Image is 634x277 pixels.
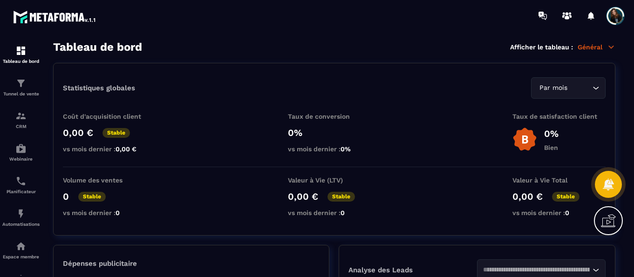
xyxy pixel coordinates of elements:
p: Stable [78,192,106,202]
span: 0,00 € [116,145,136,153]
p: Automatisations [2,222,40,227]
p: Stable [327,192,355,202]
p: Webinaire [2,156,40,162]
div: Search for option [531,77,606,99]
p: Statistiques globales [63,84,135,92]
span: 0 [565,209,569,216]
a: schedulerschedulerPlanificateur [2,169,40,201]
p: vs mois dernier : [63,209,156,216]
p: Taux de conversion [288,113,381,120]
a: formationformationTableau de bord [2,38,40,71]
a: automationsautomationsWebinaire [2,136,40,169]
p: 0,00 € [288,191,318,202]
p: Stable [102,128,130,138]
p: Bien [544,144,559,151]
input: Search for option [569,83,590,93]
img: b-badge-o.b3b20ee6.svg [512,127,537,152]
p: vs mois dernier : [288,145,381,153]
p: Afficher le tableau : [510,43,573,51]
p: Général [578,43,615,51]
span: 0 [341,209,345,216]
p: Analyse des Leads [348,266,477,274]
img: formation [15,45,27,56]
span: Par mois [537,83,569,93]
p: Valeur à Vie (LTV) [288,176,381,184]
p: vs mois dernier : [63,145,156,153]
img: automations [15,143,27,154]
p: 0,00 € [512,191,543,202]
p: Espace membre [2,254,40,259]
p: 0,00 € [63,127,93,138]
input: Search for option [483,265,590,275]
p: Volume des ventes [63,176,156,184]
img: scheduler [15,176,27,187]
p: 0% [288,127,381,138]
p: CRM [2,124,40,129]
span: 0% [341,145,351,153]
p: Taux de satisfaction client [512,113,606,120]
p: Valeur à Vie Total [512,176,606,184]
p: Dépenses publicitaire [63,259,320,268]
img: automations [15,241,27,252]
p: Tunnel de vente [2,91,40,96]
img: formation [15,110,27,122]
span: 0 [116,209,120,216]
img: automations [15,208,27,219]
img: logo [13,8,97,25]
h3: Tableau de bord [53,41,142,54]
img: formation [15,78,27,89]
p: Planificateur [2,189,40,194]
a: formationformationTunnel de vente [2,71,40,103]
p: 0% [544,128,559,139]
p: Tableau de bord [2,59,40,64]
a: formationformationCRM [2,103,40,136]
p: Stable [552,192,579,202]
p: vs mois dernier : [288,209,381,216]
p: 0 [63,191,69,202]
p: Coût d'acquisition client [63,113,156,120]
a: automationsautomationsEspace membre [2,234,40,266]
a: automationsautomationsAutomatisations [2,201,40,234]
p: vs mois dernier : [512,209,606,216]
